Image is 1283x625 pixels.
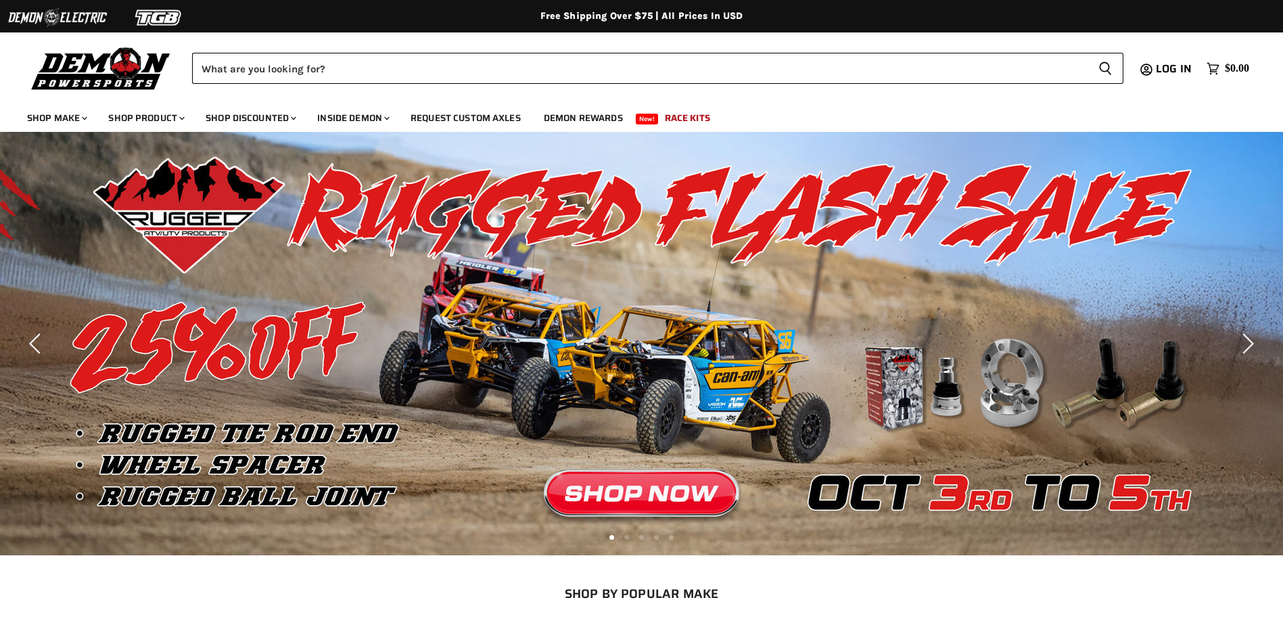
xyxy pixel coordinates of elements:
[639,535,644,540] li: Page dot 3
[17,99,1246,132] ul: Main menu
[108,5,210,30] img: TGB Logo 2
[534,104,633,132] a: Demon Rewards
[192,53,1088,84] input: Search
[669,535,674,540] li: Page dot 5
[17,104,95,132] a: Shop Make
[98,104,193,132] a: Shop Product
[117,586,1166,601] h2: SHOP BY POPULAR MAKE
[24,330,51,357] button: Previous
[1232,330,1259,357] button: Next
[101,10,1183,22] div: Free Shipping Over $75 | All Prices In USD
[1200,59,1256,78] a: $0.00
[192,53,1123,84] form: Product
[27,44,175,92] img: Demon Powersports
[1225,62,1249,75] span: $0.00
[7,5,108,30] img: Demon Electric Logo 2
[609,535,614,540] li: Page dot 1
[1156,60,1192,77] span: Log in
[654,535,659,540] li: Page dot 4
[307,104,398,132] a: Inside Demon
[636,114,659,124] span: New!
[1088,53,1123,84] button: Search
[400,104,531,132] a: Request Custom Axles
[624,535,629,540] li: Page dot 2
[195,104,304,132] a: Shop Discounted
[655,104,720,132] a: Race Kits
[1150,63,1200,75] a: Log in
